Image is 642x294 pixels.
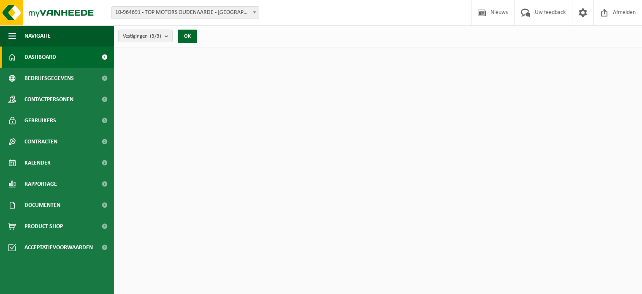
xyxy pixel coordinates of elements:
span: Rapportage [24,173,57,195]
span: Navigatie [24,25,51,47]
span: 10-964691 - TOP MOTORS OUDENAARDE - OUDENAARDE [111,6,259,19]
span: Contactpersonen [24,89,73,110]
count: (3/3) [150,33,161,39]
span: Contracten [24,131,57,152]
button: OK [178,30,197,43]
span: Acceptatievoorwaarden [24,237,93,258]
button: Vestigingen(3/3) [118,30,173,42]
span: 10-964691 - TOP MOTORS OUDENAARDE - OUDENAARDE [112,7,259,19]
span: Bedrijfsgegevens [24,68,74,89]
span: Documenten [24,195,60,216]
span: Gebruikers [24,110,56,131]
span: Dashboard [24,47,56,68]
span: Vestigingen [123,30,161,43]
span: Product Shop [24,216,63,237]
span: Kalender [24,152,51,173]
